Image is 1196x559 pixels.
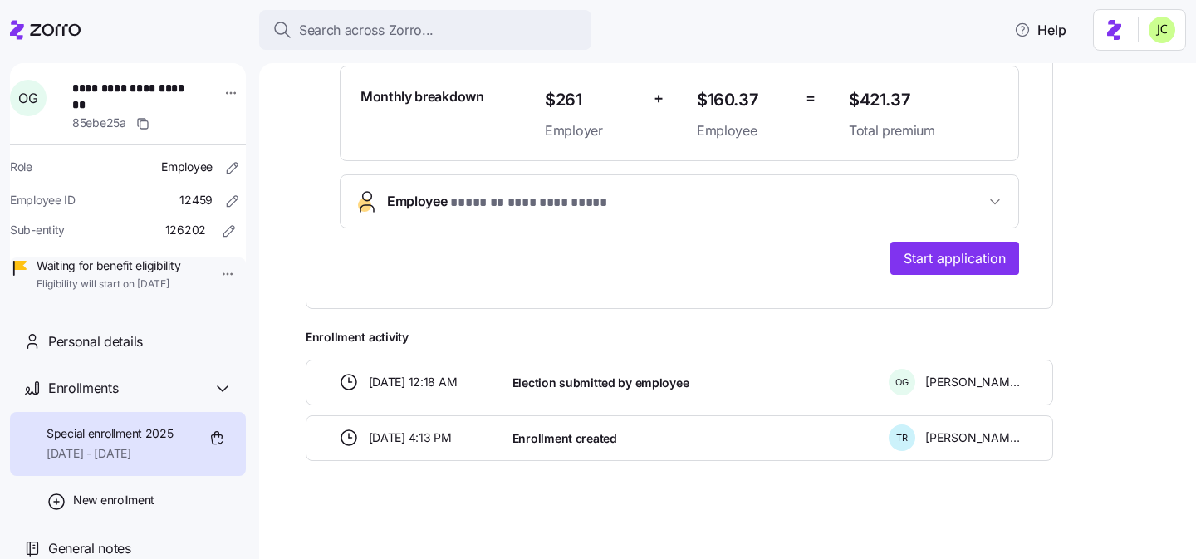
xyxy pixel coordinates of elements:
button: Help [1001,13,1080,47]
button: Search across Zorro... [259,10,591,50]
span: Eligibility will start on [DATE] [37,277,180,292]
span: Employer [545,120,640,141]
span: Election submitted by employee [512,375,689,391]
span: New enrollment [73,492,154,508]
span: $421.37 [849,86,998,114]
span: General notes [48,538,131,559]
span: T R [896,434,908,443]
span: Enrollments [48,378,118,399]
span: [DATE] 4:13 PM [369,429,452,446]
span: Waiting for benefit eligibility [37,257,180,274]
span: Enrollment activity [306,329,1053,346]
span: Start application [904,248,1006,268]
span: Total premium [849,120,998,141]
span: O G [18,91,37,105]
span: Role [10,159,32,175]
span: Enrollment created [512,430,617,447]
span: Employee ID [10,192,76,208]
span: $261 [545,86,640,114]
span: Monthly breakdown [360,86,484,107]
span: Employee [161,159,213,175]
span: = [806,86,816,110]
span: Help [1014,20,1066,40]
span: [DATE] 12:18 AM [369,374,458,390]
span: Employee [387,191,607,213]
span: Search across Zorro... [299,20,434,41]
span: [PERSON_NAME] [925,374,1020,390]
span: $160.37 [697,86,792,114]
button: Start application [890,242,1019,275]
span: + [654,86,664,110]
span: 12459 [179,192,213,208]
span: Employee [697,120,792,141]
span: Personal details [48,331,143,352]
span: [PERSON_NAME] [925,429,1020,446]
span: O G [895,378,909,387]
span: Special enrollment 2025 [47,425,174,442]
span: 126202 [165,222,206,238]
span: [DATE] - [DATE] [47,445,174,462]
span: 85ebe25a [72,115,126,131]
span: Sub-entity [10,222,65,238]
img: 0d5040ea9766abea509702906ec44285 [1149,17,1175,43]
